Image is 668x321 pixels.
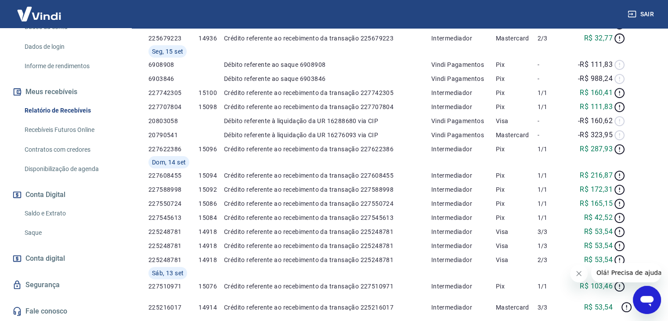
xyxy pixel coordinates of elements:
p: 15076 [199,282,224,291]
p: 15096 [199,145,224,153]
p: Mastercard [496,303,538,312]
button: Meus recebíveis [11,82,121,102]
p: Crédito referente ao recebimento da transação 227622386 [224,145,431,153]
p: Visa [496,227,538,236]
p: 1/1 [537,145,569,153]
p: Vindi Pagamentos [431,117,496,125]
a: Contratos com credores [21,141,121,159]
p: Vindi Pagamentos [431,60,496,69]
p: Intermediador [431,241,496,250]
a: Informe de rendimentos [21,57,121,75]
p: R$ 53,54 [584,255,613,265]
p: R$ 103,46 [580,281,613,292]
p: R$ 53,54 [584,241,613,251]
p: Intermediador [431,88,496,97]
p: Pix [496,102,538,111]
p: Intermediador [431,282,496,291]
p: R$ 53,54 [584,226,613,237]
p: Pix [496,185,538,194]
p: Crédito referente ao recebimento da transação 227707804 [224,102,431,111]
p: Intermediador [431,213,496,222]
p: 1/1 [537,213,569,222]
p: Pix [496,74,538,83]
p: 3/3 [537,303,569,312]
p: 14918 [199,255,224,264]
p: Débito referente ao saque 6908908 [224,60,431,69]
img: Vindi [11,0,68,27]
p: 1/1 [537,102,569,111]
p: 14918 [199,241,224,250]
p: Crédito referente ao recebimento da transação 227545613 [224,213,431,222]
p: Pix [496,171,538,180]
iframe: Fechar mensagem [570,265,588,282]
p: 227545613 [148,213,199,222]
button: Conta Digital [11,185,121,204]
a: Saque [21,224,121,242]
span: Conta digital [25,252,65,265]
p: 225248781 [148,241,199,250]
p: 227622386 [148,145,199,153]
p: 14918 [199,227,224,236]
p: Crédito referente ao recebimento da transação 227510971 [224,282,431,291]
p: Crédito referente ao recebimento da transação 227550724 [224,199,431,208]
p: R$ 111,83 [580,102,613,112]
p: Pix [496,282,538,291]
p: Débito referente à liquidação da UR 16276093 via CIP [224,131,431,139]
p: Mastercard [496,34,538,43]
p: 227550724 [148,199,199,208]
span: Sáb, 13 set [152,269,184,277]
a: Recebíveis Futuros Online [21,121,121,139]
p: 227510971 [148,282,199,291]
p: R$ 53,54 [584,302,613,313]
p: 225248781 [148,255,199,264]
p: Crédito referente ao recebimento da transação 225679223 [224,34,431,43]
p: R$ 287,93 [580,144,613,154]
p: 1/1 [537,171,569,180]
p: 225679223 [148,34,199,43]
p: Visa [496,117,538,125]
iframe: Botão para abrir a janela de mensagens [633,286,661,314]
p: 1/1 [537,282,569,291]
p: Intermediador [431,34,496,43]
p: 2/3 [537,255,569,264]
p: Crédito referente ao recebimento da transação 227588998 [224,185,431,194]
iframe: Mensagem da empresa [591,263,661,282]
p: Intermediador [431,102,496,111]
p: Débito referente à liquidação da UR 16288680 via CIP [224,117,431,125]
p: Intermediador [431,171,496,180]
p: -R$ 988,24 [578,73,613,84]
p: 2/3 [537,34,569,43]
p: - [537,117,569,125]
p: Intermediador [431,185,496,194]
p: Intermediador [431,255,496,264]
p: Crédito referente ao recebimento da transação 225248781 [224,241,431,250]
a: Disponibilização de agenda [21,160,121,178]
p: 15100 [199,88,224,97]
a: Relatório de Recebíveis [21,102,121,120]
span: Dom, 14 set [152,158,186,167]
p: 20790541 [148,131,199,139]
p: 15092 [199,185,224,194]
p: 15086 [199,199,224,208]
p: 227707804 [148,102,199,111]
p: - [537,74,569,83]
p: 14914 [199,303,224,312]
p: Crédito referente ao recebimento da transação 227608455 [224,171,431,180]
a: Fale conosco [11,302,121,321]
a: Saldo e Extrato [21,204,121,223]
p: 3/3 [537,227,569,236]
p: Pix [496,145,538,153]
p: -R$ 111,83 [578,59,613,70]
p: R$ 32,77 [584,33,613,44]
p: Mastercard [496,131,538,139]
p: 1/1 [537,185,569,194]
p: R$ 172,31 [580,184,613,195]
p: 225216017 [148,303,199,312]
a: Conta digital [11,249,121,268]
a: Dados de login [21,38,121,56]
p: 15098 [199,102,224,111]
p: 1/1 [537,88,569,97]
p: Pix [496,60,538,69]
p: 227742305 [148,88,199,97]
p: 14936 [199,34,224,43]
